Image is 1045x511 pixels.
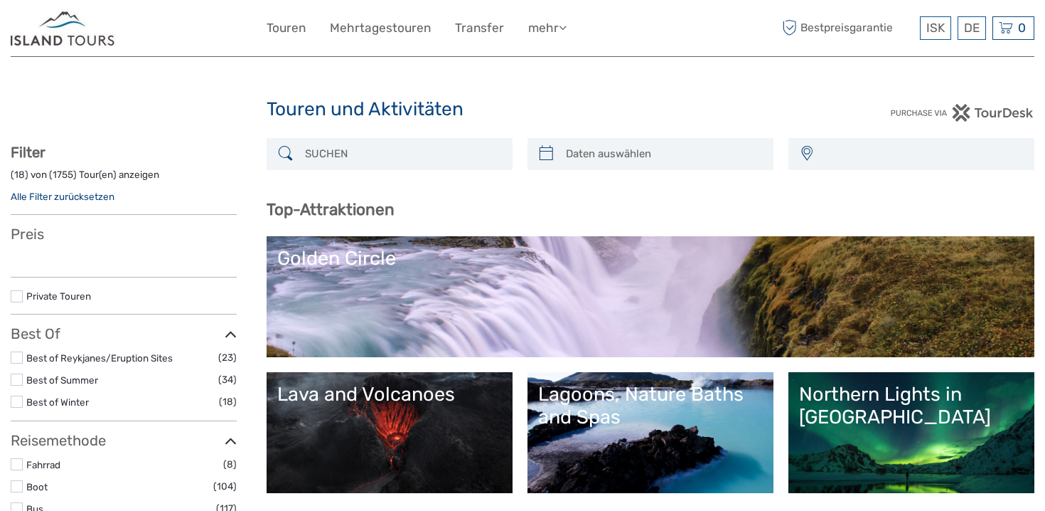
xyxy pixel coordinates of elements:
[218,349,237,366] span: (23)
[11,144,45,161] strong: Filter
[26,396,89,408] a: Best of Winter
[53,168,73,181] label: 1755
[528,18,567,38] a: mehr
[213,478,237,495] span: (104)
[778,16,916,40] span: Bestpreisgarantie
[26,481,48,492] a: Boot
[219,394,237,410] span: (18)
[26,352,173,364] a: Best of Reykjanes/Eruption Sites
[26,459,60,470] a: Fahrrad
[958,16,986,40] div: DE
[11,168,237,190] div: ( ) von ( ) Tour(en) anzeigen
[799,383,1024,429] div: Northern Lights in [GEOGRAPHIC_DATA]
[26,290,91,302] a: Private Touren
[11,191,114,202] a: Alle Filter zurücksetzen
[455,18,504,38] a: Transfer
[223,456,237,473] span: (8)
[267,98,778,121] h1: Touren und Aktivitäten
[14,168,25,181] label: 18
[926,21,945,35] span: ISK
[11,325,237,342] h3: Best Of
[330,18,431,38] a: Mehrtagestouren
[538,383,763,483] a: Lagoons, Nature Baths and Spas
[11,11,116,46] img: Iceland ProTravel
[799,383,1024,483] a: Northern Lights in [GEOGRAPHIC_DATA]
[218,372,237,388] span: (34)
[277,383,502,483] a: Lava and Volcanoes
[890,104,1034,122] img: PurchaseViaTourDesk.png
[26,374,98,386] a: Best of Summer
[299,142,505,167] input: SUCHEN
[560,142,766,167] input: Daten auswählen
[538,383,763,429] div: Lagoons, Nature Baths and Spas
[267,200,395,219] b: Top-Attraktionen
[11,432,237,449] h3: Reisemethode
[11,226,237,243] h3: Preis
[277,383,502,406] div: Lava and Volcanoes
[277,247,1024,347] a: Golden Circle
[277,247,1024,270] div: Golden Circle
[267,18,306,38] a: Touren
[1016,21,1028,35] span: 0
